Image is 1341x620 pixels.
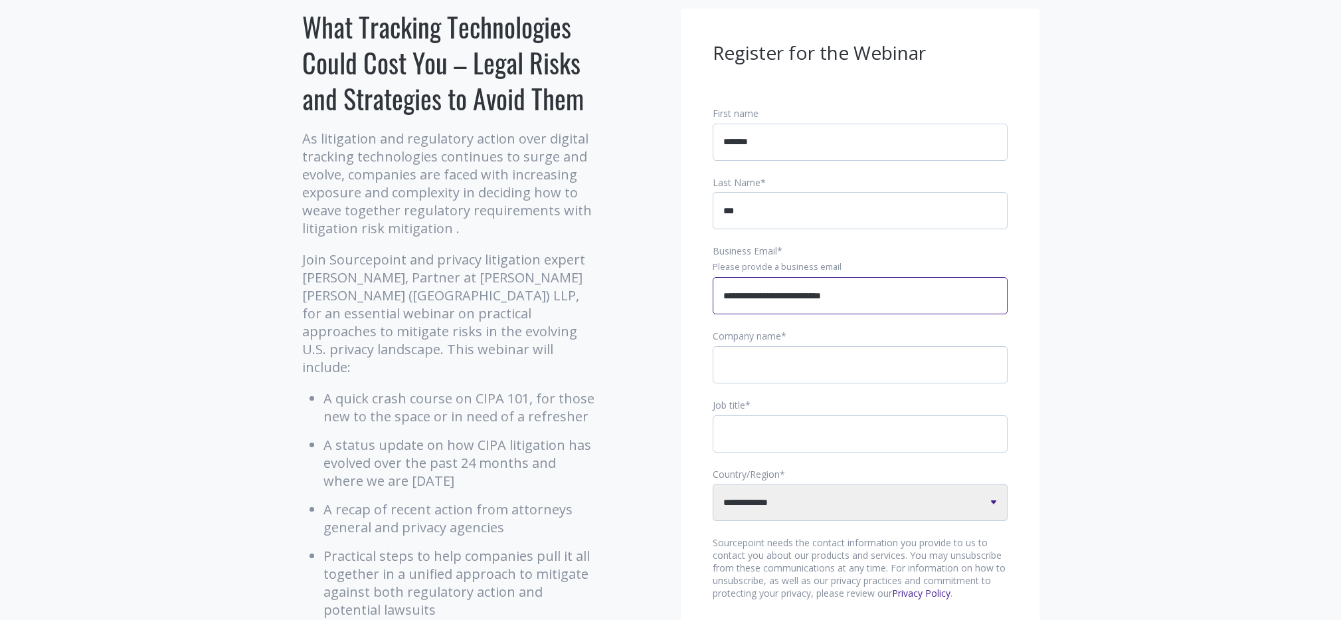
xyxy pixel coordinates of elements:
h1: What Tracking Technologies Could Cost You – Legal Risks and Strategies to Avoid Them [302,9,598,116]
p: Sourcepoint needs the contact information you provide to us to contact you about our products and... [713,537,1008,600]
li: A status update on how CIPA litigation has evolved over the past 24 months and where we are [DATE] [323,436,598,490]
p: As litigation and regulatory action over digital tracking technologies continues to surge and evo... [302,130,598,237]
p: Join Sourcepoint and privacy litigation expert [PERSON_NAME], Partner at [PERSON_NAME] [PERSON_NA... [302,251,598,376]
span: Company name [713,330,781,342]
legend: Please provide a business email [713,261,1008,273]
li: A quick crash course on CIPA 101, for those new to the space or in need of a refresher [323,389,598,425]
span: Job title [713,399,745,411]
li: Practical steps to help companies pull it all together in a unified approach to mitigate against ... [323,547,598,619]
span: Country/Region [713,468,780,480]
li: A recap of recent action from attorneys general and privacy agencies [323,500,598,536]
h3: Register for the Webinar [713,41,1008,66]
span: First name [713,107,759,120]
span: Business Email [713,245,777,257]
a: Privacy Policy [892,587,950,599]
span: Last Name [713,176,760,189]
